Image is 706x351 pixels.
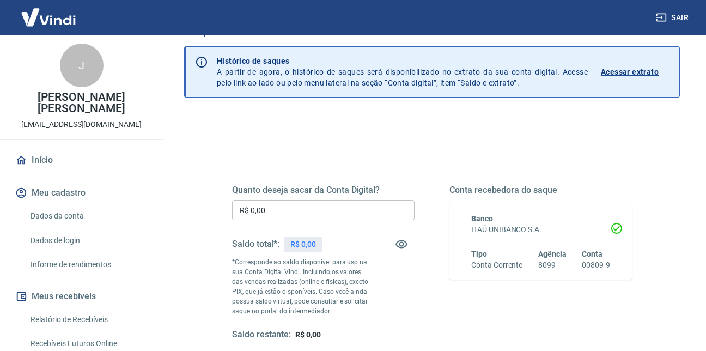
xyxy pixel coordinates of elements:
p: [EMAIL_ADDRESS][DOMAIN_NAME] [21,119,142,130]
h5: Saldo total*: [232,239,279,250]
span: R$ 0,00 [295,330,321,339]
h5: Saldo restante: [232,329,291,341]
p: Acessar extrato [601,66,659,77]
h6: 00809-9 [582,259,610,271]
button: Meus recebíveis [13,285,150,308]
button: Meu cadastro [13,181,150,205]
a: Dados da conta [26,205,150,227]
p: A partir de agora, o histórico de saques será disponibilizado no extrato da sua conta digital. Ac... [217,56,588,88]
button: Sair [654,8,693,28]
a: Relatório de Recebíveis [26,308,150,331]
a: Acessar extrato [601,56,671,88]
span: Tipo [471,250,487,258]
a: Início [13,148,150,172]
p: Histórico de saques [217,56,588,66]
span: Conta [582,250,602,258]
span: Banco [471,214,493,223]
h6: Conta Corrente [471,259,522,271]
h6: 8099 [538,259,567,271]
div: J [60,44,104,87]
p: R$ 0,00 [290,239,316,250]
a: Informe de rendimentos [26,253,150,276]
h5: Conta recebedora do saque [449,185,632,196]
p: *Corresponde ao saldo disponível para uso na sua Conta Digital Vindi. Incluindo os valores das ve... [232,257,369,316]
h5: Quanto deseja sacar da Conta Digital? [232,185,415,196]
a: Dados de login [26,229,150,252]
span: Agência [538,250,567,258]
img: Vindi [13,1,84,34]
h6: ITAÚ UNIBANCO S.A. [471,224,610,235]
p: [PERSON_NAME] [PERSON_NAME] [9,92,154,114]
